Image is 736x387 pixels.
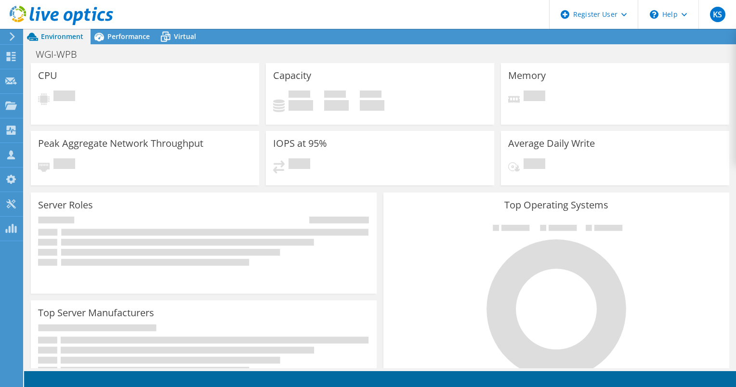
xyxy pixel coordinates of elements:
[53,158,75,171] span: Pending
[524,90,545,103] span: Pending
[289,100,313,111] h4: 0 GiB
[508,70,546,81] h3: Memory
[38,70,57,81] h3: CPU
[508,138,595,149] h3: Average Daily Write
[107,32,150,41] span: Performance
[360,90,381,100] span: Total
[324,100,349,111] h4: 0 GiB
[38,200,93,210] h3: Server Roles
[289,158,310,171] span: Pending
[524,158,545,171] span: Pending
[273,70,311,81] h3: Capacity
[391,200,722,210] h3: Top Operating Systems
[360,100,384,111] h4: 0 GiB
[650,10,658,19] svg: \n
[324,90,346,100] span: Free
[174,32,196,41] span: Virtual
[38,138,203,149] h3: Peak Aggregate Network Throughput
[31,49,92,60] h1: WGI-WPB
[41,32,83,41] span: Environment
[53,90,75,103] span: Pending
[710,7,725,22] span: KS
[38,308,154,318] h3: Top Server Manufacturers
[273,138,327,149] h3: IOPS at 95%
[289,90,310,100] span: Used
